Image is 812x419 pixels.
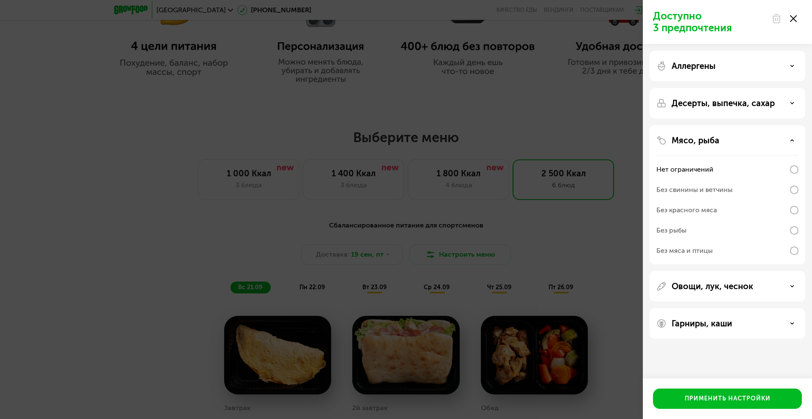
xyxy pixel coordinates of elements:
p: Аллергены [672,61,716,71]
div: Без красного мяса [656,205,717,215]
div: Без рыбы [656,225,686,236]
p: Гарниры, каши [672,318,732,329]
p: Овощи, лук, чеснок [672,281,753,291]
p: Мясо, рыба [672,135,719,145]
div: Нет ограничений [656,164,713,175]
div: Без свинины и ветчины [656,185,732,195]
p: Доступно 3 предпочтения [653,10,766,34]
div: Без мяса и птицы [656,246,713,256]
div: Применить настройки [685,394,771,403]
button: Применить настройки [653,389,802,409]
p: Десерты, выпечка, сахар [672,98,775,108]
